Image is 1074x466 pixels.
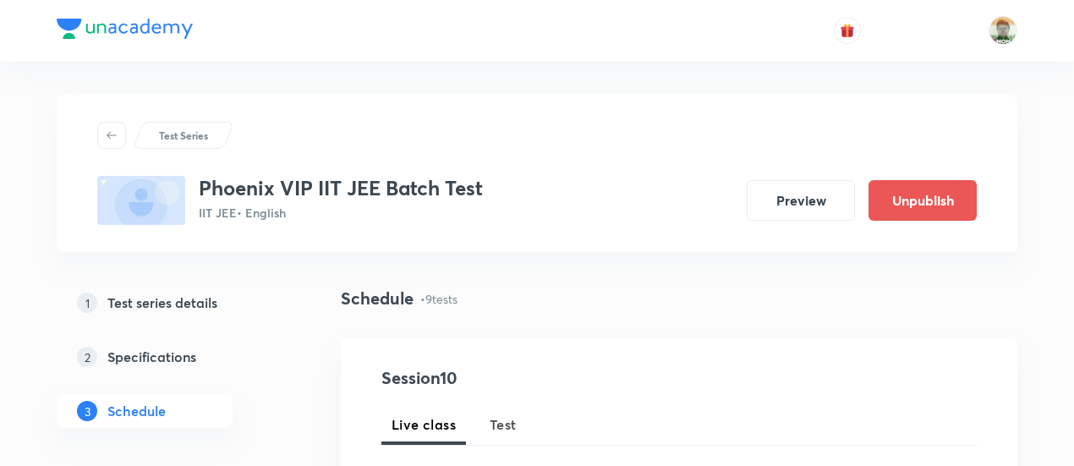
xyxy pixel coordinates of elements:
p: Test Series [159,128,208,143]
span: Live class [392,414,456,435]
button: Preview [747,180,855,221]
h4: Schedule [341,286,414,311]
button: avatar [834,17,861,44]
p: IIT JEE • English [199,204,483,222]
p: • 9 tests [420,290,458,308]
h3: Phoenix VIP IIT JEE Batch Test [199,176,483,200]
img: Ram Mohan Raav [989,16,1017,45]
img: fallback-thumbnail.png [97,176,185,225]
a: 2Specifications [57,340,287,374]
span: Test [490,414,517,435]
h5: Schedule [107,401,166,421]
button: Unpublish [869,180,977,221]
h5: Test series details [107,293,217,313]
p: 1 [77,293,97,313]
img: Company Logo [57,19,193,39]
p: 2 [77,347,97,367]
a: Company Logo [57,19,193,43]
a: 1Test series details [57,286,287,320]
img: avatar [840,23,855,38]
h4: Session 10 [381,365,690,391]
p: 3 [77,401,97,421]
h5: Specifications [107,347,196,367]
